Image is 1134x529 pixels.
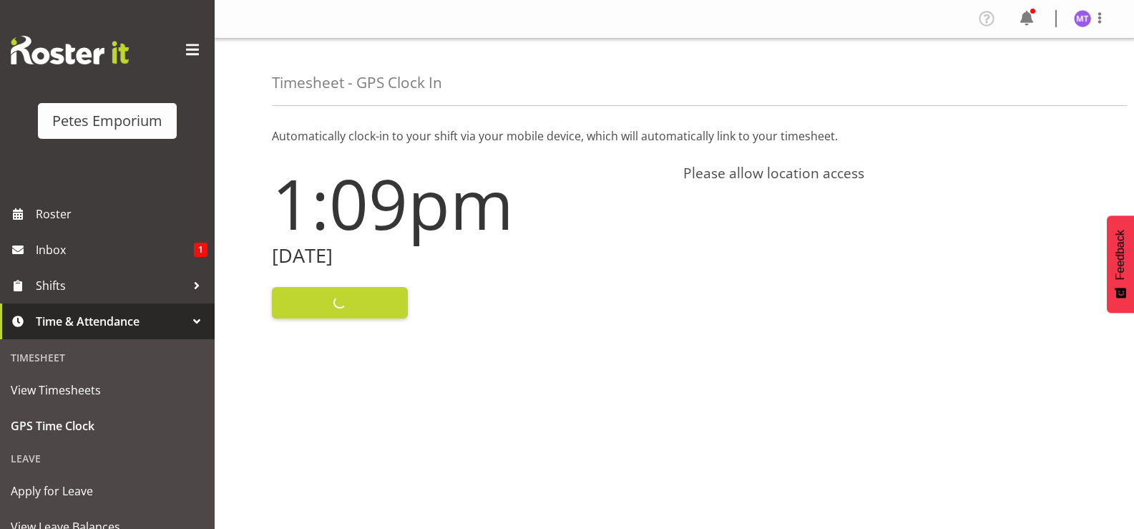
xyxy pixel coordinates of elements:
span: 1 [194,243,207,257]
span: Feedback [1114,230,1127,280]
span: Time & Attendance [36,311,186,332]
span: View Timesheets [11,379,204,401]
div: Leave [4,444,211,473]
span: Shifts [36,275,186,296]
h4: Timesheet - GPS Clock In [272,74,442,91]
div: Petes Emporium [52,110,162,132]
div: Timesheet [4,343,211,372]
span: Apply for Leave [11,480,204,502]
img: mya-taupawa-birkhead5814.jpg [1074,10,1091,27]
button: Feedback - Show survey [1107,215,1134,313]
a: Apply for Leave [4,473,211,509]
a: GPS Time Clock [4,408,211,444]
img: Rosterit website logo [11,36,129,64]
span: Inbox [36,239,194,261]
h1: 1:09pm [272,165,666,242]
p: Automatically clock-in to your shift via your mobile device, which will automatically link to you... [272,127,1077,145]
h2: [DATE] [272,245,666,267]
span: GPS Time Clock [11,415,204,437]
a: View Timesheets [4,372,211,408]
span: Roster [36,203,207,225]
h4: Please allow location access [683,165,1077,182]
